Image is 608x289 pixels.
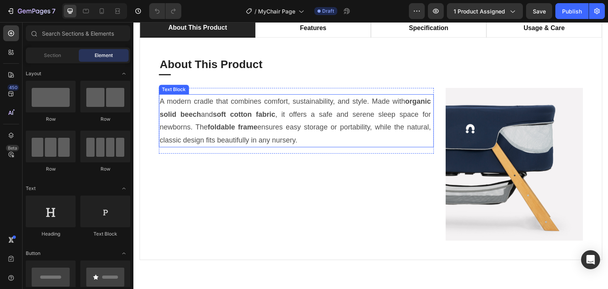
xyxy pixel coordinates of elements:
span: 1 product assigned [454,7,505,15]
span: Layout [26,70,41,77]
span: / [255,7,256,15]
span: Toggle open [118,247,130,260]
span: Button [26,250,40,257]
div: Beta [6,145,19,151]
div: Undo/Redo [149,3,181,19]
div: Publish [562,7,582,15]
span: Toggle open [118,67,130,80]
button: 1 product assigned [447,3,523,19]
button: 7 [3,3,59,19]
input: Search Sections & Elements [26,25,130,41]
div: Row [80,165,130,173]
div: Row [80,116,130,123]
span: Section [44,52,61,59]
iframe: Design area [133,22,608,289]
img: Alt Image [312,66,450,219]
div: Row [26,116,76,123]
span: MyChair Page [258,7,295,15]
span: Toggle open [118,182,130,195]
span: Text [26,185,36,192]
p: 7 [52,6,55,16]
div: 450 [8,84,19,91]
div: Heading [26,230,76,238]
div: Open Intercom Messenger [581,250,600,269]
div: Row [26,165,76,173]
div: Text Block [80,230,130,238]
span: Save [533,8,546,15]
button: Save [526,3,552,19]
span: Draft [322,8,334,15]
button: Publish [555,3,589,19]
span: Element [95,52,113,59]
